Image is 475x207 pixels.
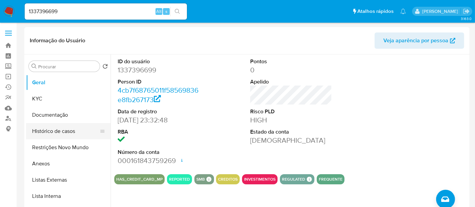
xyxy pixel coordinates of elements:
[26,107,111,123] button: Documentação
[250,136,332,145] dd: [DEMOGRAPHIC_DATA]
[357,8,394,15] span: Atalhos rápidos
[118,78,199,86] dt: Person ID
[25,7,187,16] input: Pesquise usuários ou casos...
[250,58,332,65] dt: Pontos
[30,37,85,44] h1: Informação do Usuário
[156,8,162,15] span: Alt
[118,108,199,115] dt: Data de registro
[250,78,332,86] dt: Apelido
[118,85,198,105] a: 4cb7f68765011f58569836e8fb267173
[102,64,108,71] button: Retornar ao pedido padrão
[26,91,111,107] button: KYC
[383,32,448,49] span: Veja aparência por pessoa
[170,7,184,16] button: search-icon
[250,108,332,115] dt: Risco PLD
[118,128,199,136] dt: RBA
[250,115,332,125] dd: HIGH
[26,156,111,172] button: Anexos
[422,8,460,15] p: erico.trevizan@mercadopago.com.br
[250,65,332,75] dd: 0
[250,128,332,136] dt: Estado da conta
[26,123,105,139] button: Histórico de casos
[118,58,199,65] dt: ID do usuário
[38,64,97,70] input: Procurar
[165,8,167,15] span: s
[118,156,199,165] dd: 000161843759269
[463,8,470,15] a: Sair
[400,8,406,14] a: Notificações
[375,32,464,49] button: Veja aparência por pessoa
[26,172,111,188] button: Listas Externas
[26,188,111,204] button: Lista Interna
[31,64,37,69] button: Procurar
[118,148,199,156] dt: Número da conta
[26,74,111,91] button: Geral
[26,139,111,156] button: Restrições Novo Mundo
[118,115,199,125] dd: [DATE] 23:32:48
[118,65,199,75] dd: 1337396699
